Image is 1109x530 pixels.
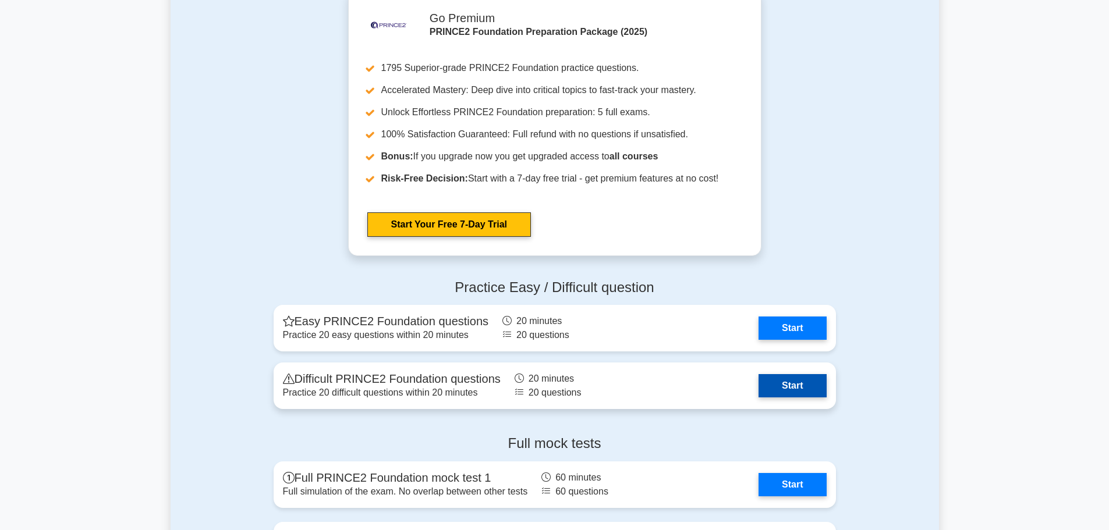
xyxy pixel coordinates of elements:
h4: Practice Easy / Difficult question [274,279,836,296]
a: Start [759,473,826,496]
a: Start [759,316,826,340]
h4: Full mock tests [274,435,836,452]
a: Start [759,374,826,397]
a: Start Your Free 7-Day Trial [367,212,531,237]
